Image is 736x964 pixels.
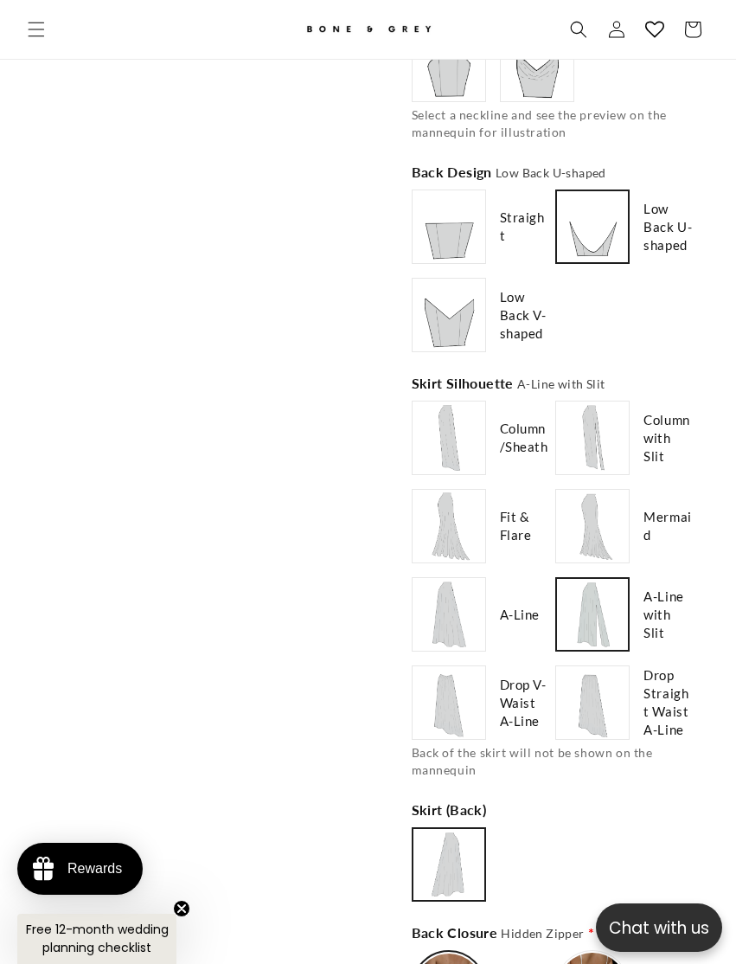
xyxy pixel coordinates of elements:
span: Fit & Flare [500,508,549,544]
span: Back of the skirt will not be shown on the mannequin [412,745,653,777]
summary: Search [560,10,598,48]
span: Skirt Silhouette [412,373,605,394]
img: https://cdn.shopify.com/s/files/1/0750/3832/7081/files/drop-straight-waist-aline_17ac0158-d5ad-45... [558,668,627,737]
img: Bone and Grey Bridal [304,16,433,44]
span: Drop Straight Waist A-Line [643,666,693,739]
img: https://cdn.shopify.com/s/files/1/0750/3832/7081/files/column_with_slit_95bf325b-2d13-487d-92d3-c... [558,403,627,472]
summary: Menu [17,10,55,48]
span: Back Design [412,162,606,183]
div: Free 12-month wedding planning checklistClose teaser [17,914,176,964]
span: Column/Sheath [500,420,549,456]
a: Bone and Grey Bridal [275,9,461,50]
span: Skirt (Back) [412,800,490,820]
span: A-Line with Slit [643,588,693,642]
span: A-Line [500,606,541,624]
span: Free 12-month wedding planning checklist [26,921,169,956]
img: https://cdn.shopify.com/s/files/1/0750/3832/7081/files/v-neck_strapless_e6e16057-372c-4ed6-ad8b-8... [502,30,572,100]
img: https://cdn.shopify.com/s/files/1/0750/3832/7081/files/low_back_u-shape_4aad6cdb-8b2f-4a58-90d4-2... [559,193,626,260]
span: Straight [500,209,549,245]
span: Select a neckline and see the preview on the mannequin for illustration [412,107,667,139]
img: https://cdn.shopify.com/s/files/1/0750/3832/7081/files/a-line_-_back_d7571834-916b-4e15-964b-6180... [415,831,483,898]
img: https://cdn.shopify.com/s/files/1/0750/3832/7081/files/v_back.png?v=1756806272 [414,280,483,350]
img: https://cdn.shopify.com/s/files/1/0750/3832/7081/files/straight_back_9aeb558a-0c6a-40fc-be05-cf48... [414,192,483,261]
img: https://cdn.shopify.com/s/files/1/0750/3832/7081/files/drop-v-waist-aline_078bfe7f-748c-4646-87b8... [414,668,483,737]
span: Back Closure [412,922,585,943]
span: A-Line with Slit [517,376,605,391]
span: Mermaid [643,508,693,544]
span: Low Back U-shaped [496,165,606,180]
span: Column with Slit [643,411,693,466]
span: Hidden Zipper [501,926,584,941]
span: Low Back V-shaped [500,288,549,343]
img: https://cdn.shopify.com/s/files/1/0750/3832/7081/files/fit_and_flare_4a72e90a-0f71-42d7-a592-d461... [414,492,483,561]
img: https://cdn.shopify.com/s/files/1/0750/3832/7081/files/a-line_37bf069e-4231-4b1a-bced-7ad1a487183... [414,580,483,649]
img: https://cdn.shopify.com/s/files/1/0750/3832/7081/files/a-line_slit_3a481983-194c-46fe-90b3-ce96d0... [559,581,626,648]
button: Close teaser [173,900,190,917]
span: Drop V-Waist A-Line [500,676,549,730]
div: Rewards [67,861,122,877]
p: Chat with us [596,916,722,941]
button: Open chatbox [596,903,722,952]
span: Low Back U-shaped [643,200,693,254]
img: https://cdn.shopify.com/s/files/1/0750/3832/7081/files/crescent_strapless_82f07324-8705-4873-92d2... [414,30,483,100]
img: https://cdn.shopify.com/s/files/1/0750/3832/7081/files/column_b63d2362-462d-4147-b160-3913c547a70... [414,403,483,472]
img: https://cdn.shopify.com/s/files/1/0750/3832/7081/files/mermaid_dee7e2e6-f0b9-4e85-9a0c-8360725759... [558,492,627,561]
